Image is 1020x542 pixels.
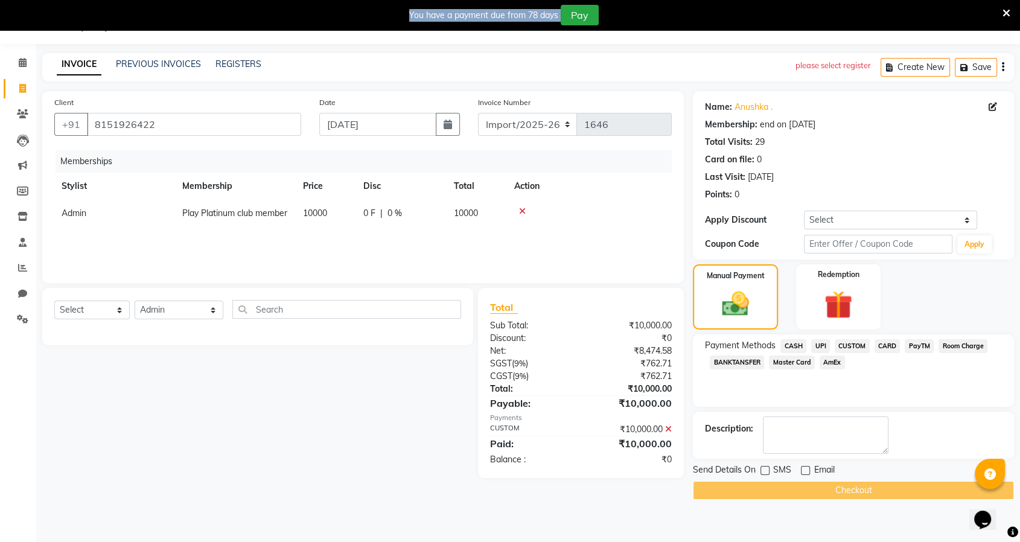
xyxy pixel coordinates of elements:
[769,355,815,369] span: Master Card
[387,207,402,220] span: 0 %
[54,173,175,200] th: Stylist
[735,188,739,201] div: 0
[804,235,952,253] input: Enter Offer / Coupon Code
[705,136,753,148] div: Total Visits:
[581,370,681,383] div: ₹762.71
[490,371,512,381] span: CGST
[296,173,356,200] th: Price
[481,370,581,383] div: ( )
[515,371,526,381] span: 9%
[780,339,806,353] span: CASH
[881,58,950,77] button: Create New
[815,287,861,322] img: _gift.svg
[514,359,526,368] span: 9%
[561,5,599,25] button: Pay
[705,171,745,183] div: Last Visit:
[817,269,859,280] label: Redemption
[481,453,581,466] div: Balance :
[581,423,681,436] div: ₹10,000.00
[54,97,74,108] label: Client
[478,97,531,108] label: Invoice Number
[380,207,383,220] span: |
[875,339,900,353] span: CARD
[409,9,558,22] div: You have a payment due from 78 days
[581,357,681,370] div: ₹762.71
[363,207,375,220] span: 0 F
[705,153,754,166] div: Card on file:
[481,396,581,410] div: Payable:
[57,54,101,75] a: INVOICE
[581,345,681,357] div: ₹8,474.58
[748,171,774,183] div: [DATE]
[116,59,201,69] a: PREVIOUS INVOICES
[760,118,815,131] div: end on [DATE]
[581,383,681,395] div: ₹10,000.00
[87,113,301,136] input: Search by Name/Mobile/Email/Code
[820,355,845,369] span: AmEx
[835,339,870,353] span: CUSTOM
[182,208,287,218] span: Play Platinum club member
[303,208,327,218] span: 10000
[705,422,753,435] div: Description:
[581,396,681,410] div: ₹10,000.00
[957,235,992,253] button: Apply
[713,289,757,319] img: _cash.svg
[215,59,261,69] a: REGISTERS
[481,332,581,345] div: Discount:
[757,153,762,166] div: 0
[705,101,732,113] div: Name:
[56,150,681,173] div: Memberships
[490,358,512,369] span: SGST
[481,357,581,370] div: ( )
[811,339,830,353] span: UPI
[693,464,756,479] span: Send Details On
[705,188,732,201] div: Points:
[62,208,86,218] span: Admin
[175,173,296,200] th: Membership
[773,464,791,479] span: SMS
[356,173,447,200] th: Disc
[710,355,764,369] span: BANKTANSFER
[447,173,507,200] th: Total
[481,423,581,436] div: CUSTOM
[905,339,934,353] span: PayTM
[939,339,987,353] span: Room Charge
[955,58,997,77] button: Save
[735,101,773,113] a: Anushka .
[490,301,518,314] span: Total
[795,53,871,78] div: please select register
[54,113,88,136] button: +91
[581,332,681,345] div: ₹0
[507,173,672,200] th: Action
[319,97,336,108] label: Date
[581,453,681,466] div: ₹0
[481,383,581,395] div: Total:
[490,413,672,423] div: Payments
[705,118,757,131] div: Membership:
[705,339,776,352] span: Payment Methods
[454,208,478,218] span: 10000
[481,345,581,357] div: Net:
[969,494,1008,530] iframe: chat widget
[707,270,765,281] label: Manual Payment
[581,319,681,332] div: ₹10,000.00
[581,436,681,451] div: ₹10,000.00
[814,464,834,479] span: Email
[705,238,804,250] div: Coupon Code
[705,214,804,226] div: Apply Discount
[481,436,581,451] div: Paid:
[481,319,581,332] div: Sub Total:
[755,136,765,148] div: 29
[232,300,461,319] input: Search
